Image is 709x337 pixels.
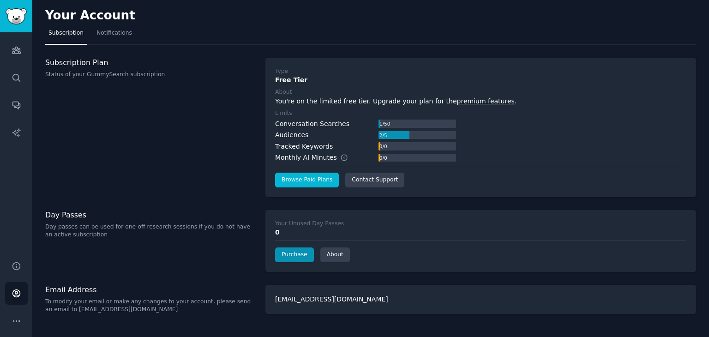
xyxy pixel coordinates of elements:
[275,228,686,237] div: 0
[275,247,314,262] a: Purchase
[379,120,391,128] div: 1 / 50
[45,26,87,45] a: Subscription
[45,298,256,314] p: To modify your email or make any changes to your account, please send an email to [EMAIL_ADDRESS]...
[275,142,333,151] div: Tracked Keywords
[275,220,344,228] div: Your Unused Day Passes
[457,97,515,105] a: premium features
[45,285,256,295] h3: Email Address
[379,131,388,139] div: 2 / 5
[379,142,388,150] div: 0 / 0
[275,75,686,85] div: Free Tier
[379,154,388,162] div: 0 / 0
[275,109,292,118] div: Limits
[275,130,308,140] div: Audiences
[265,285,696,314] div: [EMAIL_ADDRESS][DOMAIN_NAME]
[48,29,84,37] span: Subscription
[45,210,256,220] h3: Day Passes
[345,173,404,187] a: Contact Support
[93,26,135,45] a: Notifications
[45,8,135,23] h2: Your Account
[275,119,349,129] div: Conversation Searches
[275,173,339,187] a: Browse Paid Plans
[45,58,256,67] h3: Subscription Plan
[45,71,256,79] p: Status of your GummySearch subscription
[275,153,358,162] div: Monthly AI Minutes
[275,96,686,106] div: You're on the limited free tier. Upgrade your plan for the .
[275,67,288,76] div: Type
[45,223,256,239] p: Day passes can be used for one-off research sessions if you do not have an active subscription
[275,88,292,96] div: About
[320,247,350,262] a: About
[6,8,27,24] img: GummySearch logo
[96,29,132,37] span: Notifications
